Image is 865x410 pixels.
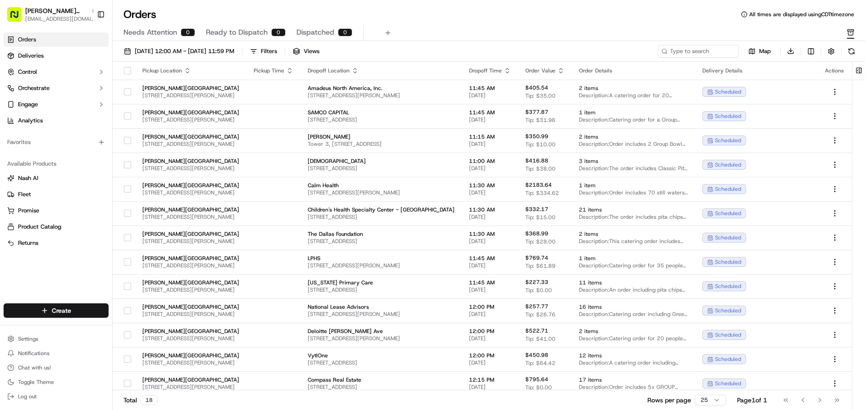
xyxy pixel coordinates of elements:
img: Nash [9,9,27,27]
span: Tip: $64.42 [525,360,555,367]
span: Settings [18,335,38,342]
span: $227.33 [525,279,548,286]
button: Promise [4,203,109,218]
a: Orders [4,32,109,47]
span: scheduled [715,258,741,266]
span: $350.99 [525,133,548,140]
span: Description: This catering order includes two Group Bowl Bars with Grilled Chicken, Saffron Basma... [579,238,688,245]
button: Nash AI [4,171,109,185]
span: Tip: $61.89 [525,262,555,270]
span: Dispatched [296,27,334,38]
span: [DEMOGRAPHIC_DATA] [308,158,455,165]
span: $2183.64 [525,181,552,189]
span: scheduled [715,307,741,314]
span: API Documentation [85,201,145,210]
span: [DATE] [469,238,511,245]
span: Tip: $0.00 [525,384,552,391]
span: [PERSON_NAME][GEOGRAPHIC_DATA] [142,85,239,92]
span: Description: Catering order for 35 people including pita chips and dip, two grilled chicken bowl ... [579,262,688,269]
span: [STREET_ADDRESS][PERSON_NAME] [142,140,239,148]
span: The Dallas Foundation [308,230,455,238]
span: Description: The order includes pita chips and dip, Greek salad, chicken and rice, and a falafel ... [579,213,688,221]
span: 12:00 PM [469,303,511,311]
span: [DATE] [469,92,511,99]
span: Map [759,47,771,55]
span: • [75,140,78,147]
div: Favorites [4,135,109,149]
span: [STREET_ADDRESS] [308,213,455,221]
span: [STREET_ADDRESS][PERSON_NAME] [142,383,239,391]
span: 11:30 AM [469,182,511,189]
span: Tip: $28.00 [525,238,555,245]
button: Settings [4,333,109,345]
span: Tip: $334.62 [525,189,559,197]
div: Available Products [4,157,109,171]
span: Returns [18,239,38,247]
span: Ready to Dispatch [206,27,268,38]
span: All times are displayed using CDT timezone [749,11,854,18]
a: Deliveries [4,49,109,63]
span: Deloitte [PERSON_NAME] Ave [308,328,455,335]
span: Amadeus North America, Inc. [308,85,455,92]
span: [STREET_ADDRESS][PERSON_NAME] [142,359,239,366]
div: 0 [271,28,286,36]
div: Order Details [579,67,688,74]
span: [STREET_ADDRESS][PERSON_NAME] [142,189,239,196]
div: 0 [338,28,352,36]
span: Control [18,68,37,76]
button: Views [289,45,323,58]
span: [DATE] [469,359,511,366]
div: 💻 [76,202,83,209]
span: Tip: $10.00 [525,141,555,148]
span: Children's Health Specialty Center - [GEOGRAPHIC_DATA] [308,206,455,213]
span: [DATE] [469,311,511,318]
span: [STREET_ADDRESS][PERSON_NAME] [142,116,239,123]
span: Analytics [18,117,43,125]
a: Powered byPylon [64,223,109,230]
button: [EMAIL_ADDRESS][DOMAIN_NAME] [25,15,97,23]
a: Nash AI [7,174,105,182]
span: Description: A catering order including assorted dips and chips, a group bowl bar with grilled ch... [579,359,688,366]
span: Engage [18,100,38,108]
span: 2 items [579,133,688,140]
span: [DATE] [469,213,511,221]
span: 11:30 AM [469,230,511,238]
button: Engage [4,97,109,112]
span: scheduled [715,185,741,193]
span: VytlOne [308,352,455,359]
button: Notifications [4,347,109,360]
a: Analytics [4,113,109,128]
p: Rows per page [647,396,691,405]
span: [PERSON_NAME][GEOGRAPHIC_DATA] [142,303,239,311]
span: Deliveries [18,52,44,60]
span: [STREET_ADDRESS] [308,165,455,172]
span: $416.88 [525,157,548,164]
span: 11:30 AM [469,206,511,213]
span: Tip: $15.00 [525,214,555,221]
button: [DATE] 12:00 AM - [DATE] 11:59 PM [120,45,238,58]
button: Refresh [845,45,858,58]
span: Description: Catering order including Greek Salad (15 servings) and Chicken + Rice for 16 people. [579,311,688,318]
span: Pylon [90,223,109,230]
span: $522.71 [525,327,548,334]
div: Total [123,395,158,405]
span: $332.17 [525,206,548,213]
span: scheduled [715,113,741,120]
span: 12:15 PM [469,376,511,383]
span: 12:00 PM [469,352,511,359]
span: [STREET_ADDRESS][PERSON_NAME] [308,335,455,342]
span: Calm Health [308,182,455,189]
span: $368.99 [525,230,548,237]
span: [PERSON_NAME][GEOGRAPHIC_DATA] [142,376,239,383]
a: Promise [7,207,105,215]
span: 1 item [579,182,688,189]
div: Pickup Time [254,67,293,74]
button: Log out [4,390,109,403]
span: 11:00 AM [469,158,511,165]
span: SAMCO CAPITAL [308,109,455,116]
button: Returns [4,236,109,250]
span: [PERSON_NAME][GEOGRAPHIC_DATA] [142,109,239,116]
button: Map [742,46,777,57]
span: Description: Order includes 70 still waters, 4 gallons of blueberry lavender drink, and 6 group b... [579,189,688,196]
button: See all [140,115,164,126]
